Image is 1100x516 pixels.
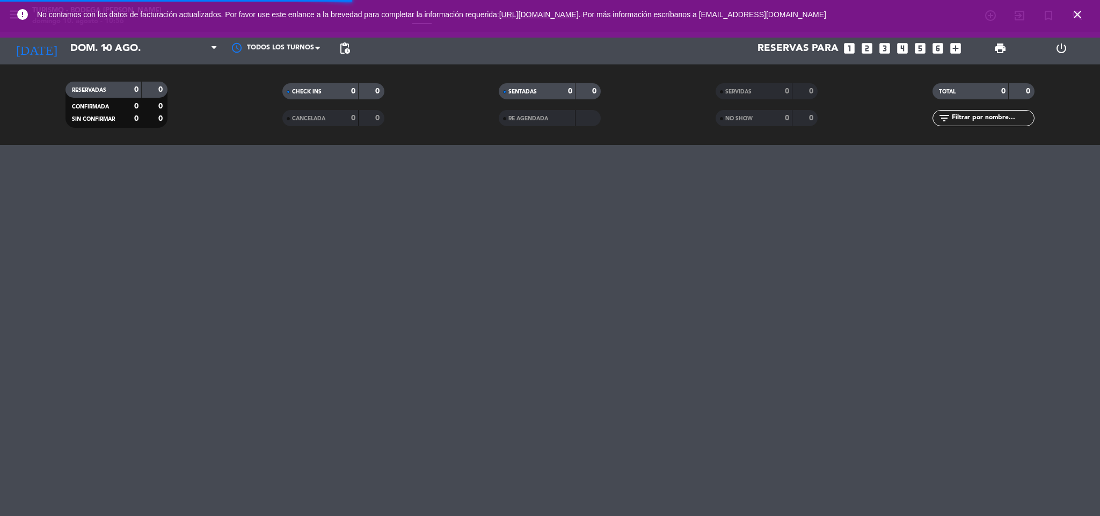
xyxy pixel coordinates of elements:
[351,88,355,95] strong: 0
[895,41,909,55] i: looks_4
[134,103,139,110] strong: 0
[134,86,139,93] strong: 0
[72,88,106,93] span: RESERVADAS
[499,10,579,19] a: [URL][DOMAIN_NAME]
[938,112,951,125] i: filter_list
[100,42,113,55] i: arrow_drop_down
[878,41,892,55] i: looks_3
[913,41,927,55] i: looks_5
[375,114,382,122] strong: 0
[1071,8,1084,21] i: close
[579,10,826,19] a: . Por más información escríbanos a [EMAIL_ADDRESS][DOMAIN_NAME]
[8,37,65,60] i: [DATE]
[158,86,165,93] strong: 0
[1031,32,1092,64] div: LOG OUT
[809,114,815,122] strong: 0
[725,116,753,121] span: NO SHOW
[949,41,963,55] i: add_box
[72,104,109,110] span: CONFIRMADA
[375,88,382,95] strong: 0
[785,114,789,122] strong: 0
[134,115,139,122] strong: 0
[809,88,815,95] strong: 0
[338,42,351,55] span: pending_actions
[158,103,165,110] strong: 0
[72,117,115,122] span: SIN CONFIRMAR
[37,10,826,19] span: No contamos con los datos de facturación actualizados. Por favor use este enlance a la brevedad p...
[292,89,322,95] span: CHECK INS
[292,116,325,121] span: CANCELADA
[568,88,572,95] strong: 0
[939,89,956,95] span: TOTAL
[842,41,856,55] i: looks_one
[951,112,1034,124] input: Filtrar por nombre...
[508,116,548,121] span: RE AGENDADA
[1001,88,1006,95] strong: 0
[1055,42,1068,55] i: power_settings_new
[351,114,355,122] strong: 0
[931,41,945,55] i: looks_6
[592,88,599,95] strong: 0
[1026,88,1032,95] strong: 0
[16,8,29,21] i: error
[860,41,874,55] i: looks_two
[785,88,789,95] strong: 0
[508,89,537,95] span: SENTADAS
[757,42,839,54] span: Reservas para
[994,42,1007,55] span: print
[725,89,752,95] span: SERVIDAS
[158,115,165,122] strong: 0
